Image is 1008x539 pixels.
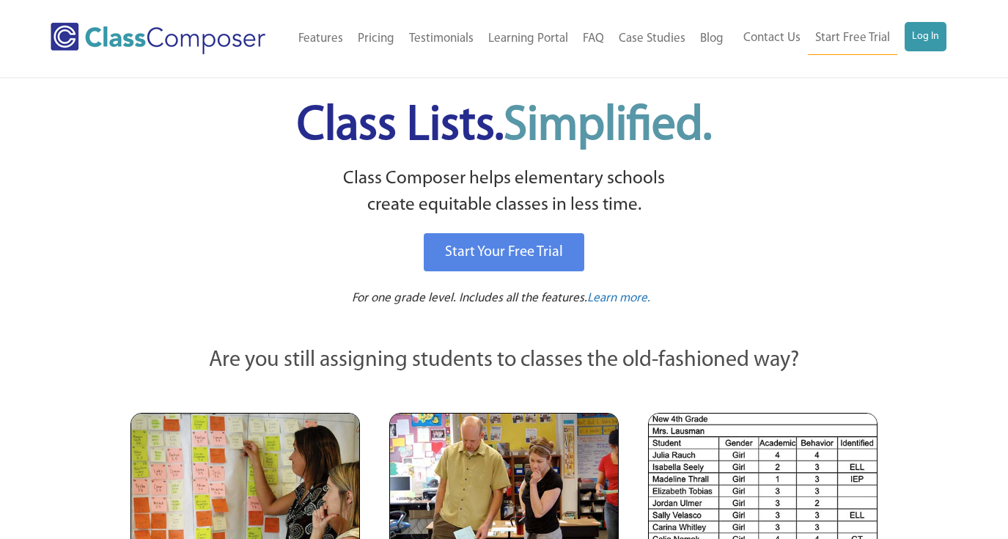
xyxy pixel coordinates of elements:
nav: Header Menu [288,23,731,55]
p: Are you still assigning students to classes the old-fashioned way? [130,345,878,377]
span: Start Your Free Trial [445,245,563,260]
a: Start Free Trial [808,22,897,55]
a: Pricing [350,23,402,55]
a: Start Your Free Trial [424,233,584,271]
a: Testimonials [402,23,481,55]
span: For one grade level. Includes all the features. [352,292,587,304]
a: FAQ [575,23,611,55]
a: Blog [693,23,731,55]
nav: Header Menu [731,22,946,55]
a: Log In [905,22,946,51]
span: Simplified. [504,103,712,150]
a: Contact Us [736,22,808,54]
a: Case Studies [611,23,693,55]
p: Class Composer helps elementary schools create equitable classes in less time. [128,166,880,219]
a: Learn more. [587,290,650,308]
a: Features [291,23,350,55]
img: Class Composer [51,23,265,54]
a: Learning Portal [481,23,575,55]
span: Learn more. [587,292,650,304]
span: Class Lists. [297,103,712,150]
